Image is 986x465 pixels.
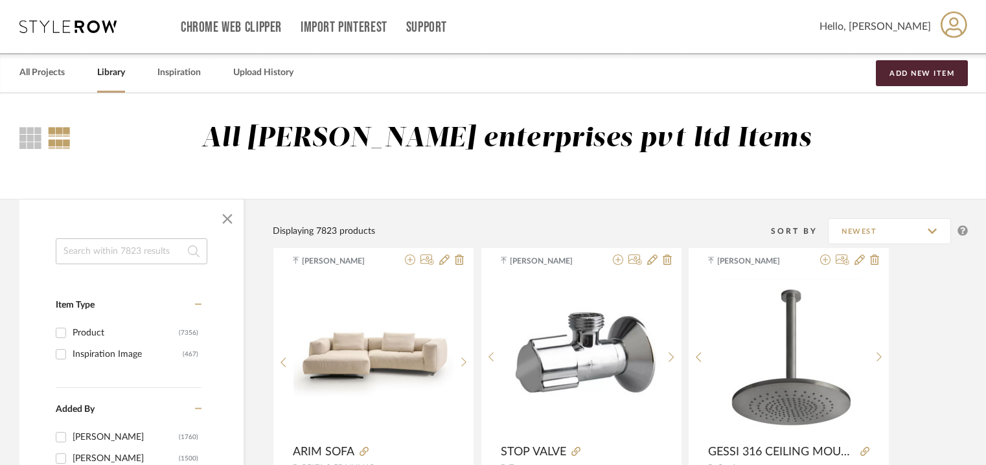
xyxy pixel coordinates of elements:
img: STOP VALVE [501,302,661,411]
a: Library [97,64,125,82]
div: [PERSON_NAME] [73,427,179,448]
span: Item Type [56,301,95,310]
span: ARIM SOFA [293,445,354,459]
span: Hello, [PERSON_NAME] [820,19,931,34]
button: Add New Item [876,60,968,86]
span: [PERSON_NAME] [717,255,799,267]
a: Import Pinterest [301,22,387,33]
div: Product [73,323,179,343]
div: Inspiration Image [73,344,183,365]
span: [PERSON_NAME] [510,255,591,267]
img: ARIM SOFA [293,317,454,398]
div: Sort By [771,225,828,238]
span: Added By [56,405,95,414]
span: [PERSON_NAME] [302,255,384,267]
a: Inspiration [157,64,201,82]
img: GESSI 316 CEILING MOUNTED SHOWERHEAD 54150 [718,276,860,438]
div: (467) [183,344,198,365]
a: Support [406,22,447,33]
div: All [PERSON_NAME] enterprises pvt ltd Items [201,122,811,155]
button: Close [214,206,240,232]
div: (1760) [179,427,198,448]
input: Search within 7823 results [56,238,207,264]
div: 0 [293,276,454,438]
span: STOP VALVE [501,445,566,459]
div: Displaying 7823 products [273,224,375,238]
div: (7356) [179,323,198,343]
a: Chrome Web Clipper [181,22,282,33]
a: Upload History [233,64,293,82]
span: GESSI 316 CEILING MOUNTED SHOWERHEAD 54150 [708,445,855,459]
a: All Projects [19,64,65,82]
